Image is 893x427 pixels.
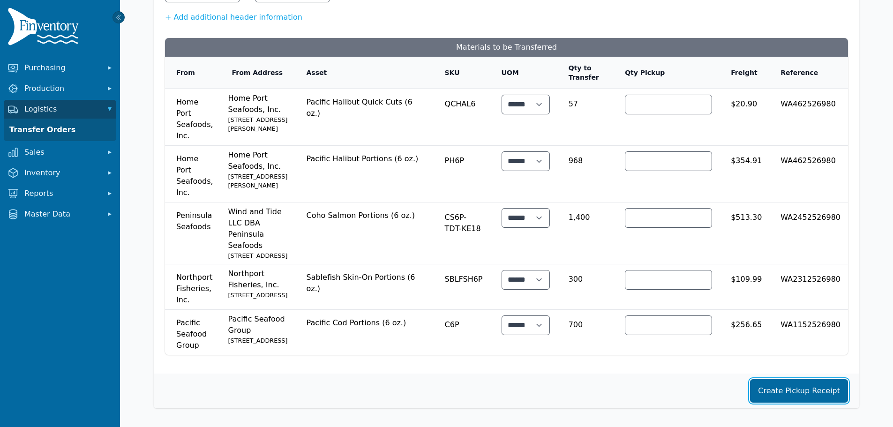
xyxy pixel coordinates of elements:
td: WA1152526980 [769,310,848,355]
td: $513.30 [720,202,769,264]
span: Northport Fisheries, Inc. [228,269,288,300]
small: [STREET_ADDRESS] [228,251,288,260]
span: Master Data [24,209,99,220]
span: Pacific Halibut Portions (6 oz.) [306,150,426,165]
th: Freight [720,57,769,89]
button: Purchasing [4,59,116,77]
span: 57 [569,93,607,110]
td: CS6P-TDT-KE18 [434,202,490,264]
span: Sales [24,147,99,158]
span: Home Port Seafoods, Inc. [176,93,213,142]
a: Transfer Orders [6,120,114,139]
td: WA462526980 [769,146,848,202]
td: $354.91 [720,146,769,202]
span: 300 [569,268,607,285]
th: Reference [769,57,848,89]
button: + Add additional header information [165,12,302,23]
th: SKU [434,57,490,89]
span: Pacific Seafood Group [228,315,288,345]
th: Qty Pickup [614,57,720,89]
button: Sales [4,143,116,162]
button: Inventory [4,164,116,182]
td: QCHAL6 [434,89,490,146]
span: Pacific Halibut Quick Cuts (6 oz.) [306,93,426,119]
th: Qty to Transfer [557,57,614,89]
td: C6P [434,310,490,355]
span: Wind and Tide LLC DBA Peninsula Seafoods [228,207,288,260]
span: Home Port Seafoods, Inc. [176,150,213,198]
button: Create Pickup Receipt [750,379,848,403]
td: $109.99 [720,264,769,310]
th: From Address [221,57,295,89]
small: [STREET_ADDRESS] [228,291,288,300]
small: [STREET_ADDRESS][PERSON_NAME] [228,172,288,190]
span: 700 [569,314,607,330]
span: Peninsula Seafoods [176,206,213,232]
small: [STREET_ADDRESS][PERSON_NAME] [228,115,288,133]
span: Inventory [24,167,99,179]
span: Northport Fisheries, Inc. [176,268,213,306]
td: SBLFSH6P [434,264,490,310]
span: Sablefish Skin-On Portions (6 oz.) [306,268,426,294]
span: Reports [24,188,99,199]
th: Asset [295,57,433,89]
h3: Materials to be Transferred [165,38,848,57]
td: WA462526980 [769,89,848,146]
span: Coho Salmon Portions (6 oz.) [306,206,426,221]
small: [STREET_ADDRESS] [228,336,288,345]
button: Master Data [4,205,116,224]
td: $20.90 [720,89,769,146]
td: WA2312526980 [769,264,848,310]
button: Logistics [4,100,116,119]
span: Home Port Seafoods, Inc. [228,94,288,133]
th: From [165,57,221,89]
span: Home Port Seafoods, Inc. [228,150,288,190]
span: 968 [569,150,607,166]
td: $256.65 [720,310,769,355]
span: Pacific Cod Portions (6 oz.) [306,314,426,329]
span: Production [24,83,99,94]
td: WA2452526980 [769,202,848,264]
th: UOM [490,57,557,89]
img: Finventory [8,7,83,49]
span: 1,400 [569,206,607,223]
button: Reports [4,184,116,203]
span: Purchasing [24,62,99,74]
span: Logistics [24,104,99,115]
td: PH6P [434,146,490,202]
button: Production [4,79,116,98]
span: Pacific Seafood Group [176,314,213,351]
